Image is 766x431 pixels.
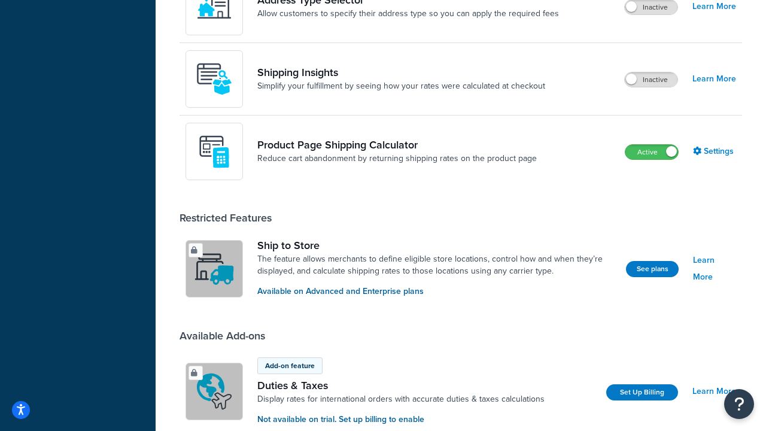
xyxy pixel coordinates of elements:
a: Settings [693,143,736,160]
a: The feature allows merchants to define eligible store locations, control how and when they’re dis... [257,253,616,277]
p: Not available on trial. Set up billing to enable [257,413,545,426]
button: Open Resource Center [724,389,754,419]
label: Inactive [625,72,677,87]
a: Set Up Billing [606,384,678,400]
a: Learn More [692,71,736,87]
a: Product Page Shipping Calculator [257,138,537,151]
a: Duties & Taxes [257,379,545,392]
a: Simplify your fulfillment by seeing how your rates were calculated at checkout [257,80,545,92]
a: Allow customers to specify their address type so you can apply the required fees [257,8,559,20]
a: Learn More [692,383,736,400]
img: Acw9rhKYsOEjAAAAAElFTkSuQmCC [193,58,235,100]
a: Learn More [693,252,736,286]
a: Display rates for international orders with accurate duties & taxes calculations [257,393,545,405]
img: +D8d0cXZM7VpdAAAAAElFTkSuQmCC [193,130,235,172]
a: Ship to Store [257,239,616,252]
a: Shipping Insights [257,66,545,79]
label: Active [625,145,678,159]
div: Restricted Features [180,211,272,224]
button: See plans [626,261,679,277]
div: Available Add-ons [180,329,265,342]
p: Available on Advanced and Enterprise plans [257,285,616,298]
a: Reduce cart abandonment by returning shipping rates on the product page [257,153,537,165]
p: Add-on feature [265,360,315,371]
